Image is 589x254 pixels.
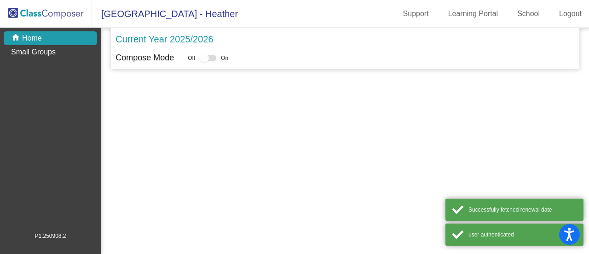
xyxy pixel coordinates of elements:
[188,54,195,62] span: Off
[552,6,589,21] a: Logout
[115,52,174,64] p: Compose Mode
[92,6,238,21] span: [GEOGRAPHIC_DATA] - Heather
[11,33,22,44] mat-icon: home
[221,54,228,62] span: On
[441,6,506,21] a: Learning Portal
[510,6,547,21] a: School
[396,6,436,21] a: Support
[468,230,577,239] div: user authenticated
[115,32,213,46] p: Current Year 2025/2026
[11,47,56,58] p: Small Groups
[22,33,42,44] p: Home
[468,206,577,214] div: Successfully fetched renewal date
